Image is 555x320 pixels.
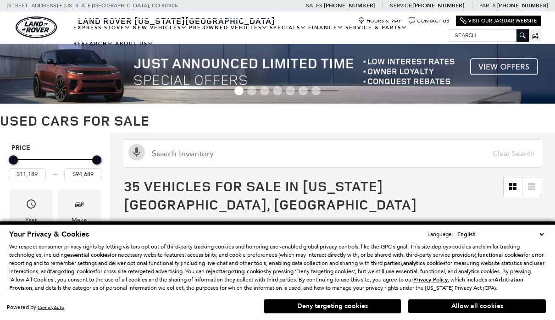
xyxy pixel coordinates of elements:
[403,259,445,267] strong: analytics cookies
[9,152,101,180] div: Price
[299,86,308,95] span: Go to slide 6
[92,155,101,165] div: Maximum Price
[344,20,408,36] a: Service & Parts
[57,189,101,232] div: MakeMake
[448,30,528,41] input: Search
[358,17,402,24] a: Hours & Map
[260,86,269,95] span: Go to slide 3
[273,86,282,95] span: Go to slide 4
[409,17,449,24] a: Contact Us
[269,20,307,36] a: Specials
[72,15,281,26] a: Land Rover [US_STATE][GEOGRAPHIC_DATA]
[479,2,496,9] span: Parts
[124,139,541,168] input: Search Inventory
[128,144,145,160] svg: Click to toggle on voice search
[455,230,546,239] select: Language Select
[9,168,46,180] input: Minimum
[497,2,548,9] a: [PHONE_NUMBER]
[124,177,417,214] span: 35 Vehicles for Sale in [US_STATE][GEOGRAPHIC_DATA], [GEOGRAPHIC_DATA]
[306,2,322,9] span: Sales
[220,268,266,275] strong: targeting cookies
[286,86,295,95] span: Go to slide 5
[413,276,448,283] a: Privacy Policy
[67,251,110,259] strong: essential cookies
[234,86,244,95] span: Go to slide 1
[427,232,453,237] div: Language:
[38,304,64,310] a: ComplyAuto
[188,20,269,36] a: Pre-Owned Vehicles
[26,196,37,215] span: Year
[74,196,85,215] span: Make
[64,168,101,180] input: Maximum
[390,2,411,9] span: Service
[9,229,89,239] span: Your Privacy & Cookies
[11,144,99,152] h5: Price
[264,299,401,314] button: Deny targeting cookies
[7,304,64,310] div: Powered by
[16,17,57,38] a: land-rover
[114,36,155,52] a: About Us
[460,17,537,24] a: Visit Our Jaguar Website
[9,243,546,292] p: We respect consumer privacy rights by letting visitors opt out of third-party tracking cookies an...
[413,2,464,9] a: [PHONE_NUMBER]
[307,20,344,36] a: Finance
[7,2,178,9] a: [STREET_ADDRESS] • [US_STATE][GEOGRAPHIC_DATA], CO 80905
[72,20,132,36] a: EXPRESS STORE
[72,36,114,52] a: Research
[324,2,375,9] a: [PHONE_NUMBER]
[25,215,37,225] div: Year
[477,251,523,259] strong: functional cookies
[16,17,57,38] img: Land Rover
[78,15,275,26] span: Land Rover [US_STATE][GEOGRAPHIC_DATA]
[408,299,546,313] button: Allow all cookies
[132,20,188,36] a: New Vehicles
[9,155,18,165] div: Minimum Price
[311,86,321,95] span: Go to slide 7
[72,215,87,225] div: Make
[9,189,53,232] div: YearYear
[247,86,256,95] span: Go to slide 2
[72,20,448,52] nav: Main Navigation
[50,268,95,275] strong: targeting cookies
